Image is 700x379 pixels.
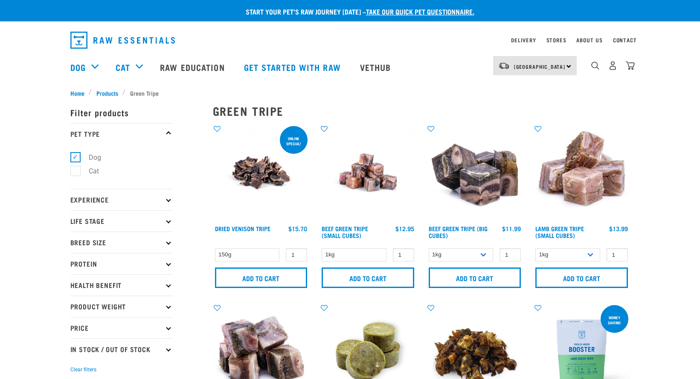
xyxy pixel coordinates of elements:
[70,274,173,296] p: Health Benefit
[215,227,270,230] a: Dried Venison Tripe
[70,32,175,49] img: Raw Essentials Logo
[64,28,637,52] nav: dropdown navigation
[591,62,599,70] img: home-icon-1@2x.png
[70,88,84,97] span: Home
[601,311,628,329] div: Money saving!
[366,9,474,13] a: take our quick pet questionnaire.
[70,317,173,338] p: Price
[546,38,566,41] a: Stores
[116,61,130,73] a: Cat
[70,210,173,232] p: Life Stage
[70,296,173,317] p: Product Weight
[395,225,414,232] div: $12.95
[70,232,173,253] p: Breed Size
[535,267,628,288] input: Add to cart
[322,267,414,288] input: Add to cart
[429,267,521,288] input: Add to cart
[151,50,235,84] a: Raw Education
[576,38,602,41] a: About Us
[393,248,414,261] input: 1
[70,366,96,373] button: Clear filters
[96,88,118,97] span: Products
[533,124,630,221] img: 1133 Green Tripe Lamb Small Cubes 01
[213,124,310,221] img: Dried Vension Tripe 1691
[75,152,105,163] label: Dog
[70,102,173,123] p: Filter products
[607,248,628,261] input: 1
[70,338,173,360] p: In Stock / Out Of Stock
[351,50,402,84] a: Vethub
[502,225,521,232] div: $11.99
[322,227,368,237] a: Beef Green Tripe (Small Cubes)
[70,88,630,97] nav: breadcrumbs
[609,225,628,232] div: $13.99
[235,50,351,84] a: Get started with Raw
[511,38,536,41] a: Delivery
[288,225,307,232] div: $15.70
[215,267,308,288] input: Add to cart
[70,189,173,210] p: Experience
[320,124,416,221] img: Beef Tripe Bites 1634
[280,132,308,150] div: ONLINE SPECIAL!
[514,65,566,68] span: [GEOGRAPHIC_DATA]
[608,61,617,70] img: user.png
[498,62,510,70] img: van-moving.png
[427,124,523,221] img: 1044 Green Tripe Beef
[70,61,86,73] a: Dog
[70,253,173,274] p: Protein
[70,123,173,144] p: Pet Type
[535,227,584,237] a: Lamb Green Tripe (Small Cubes)
[213,104,630,118] h2: Green Tripe
[286,248,307,261] input: 1
[429,227,488,237] a: Beef Green Tripe (Big Cubes)
[613,38,637,41] a: Contact
[92,88,122,97] a: Products
[75,166,102,176] label: Cat
[500,248,521,261] input: 1
[626,61,635,70] img: home-icon@2x.png
[70,88,89,97] a: Home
